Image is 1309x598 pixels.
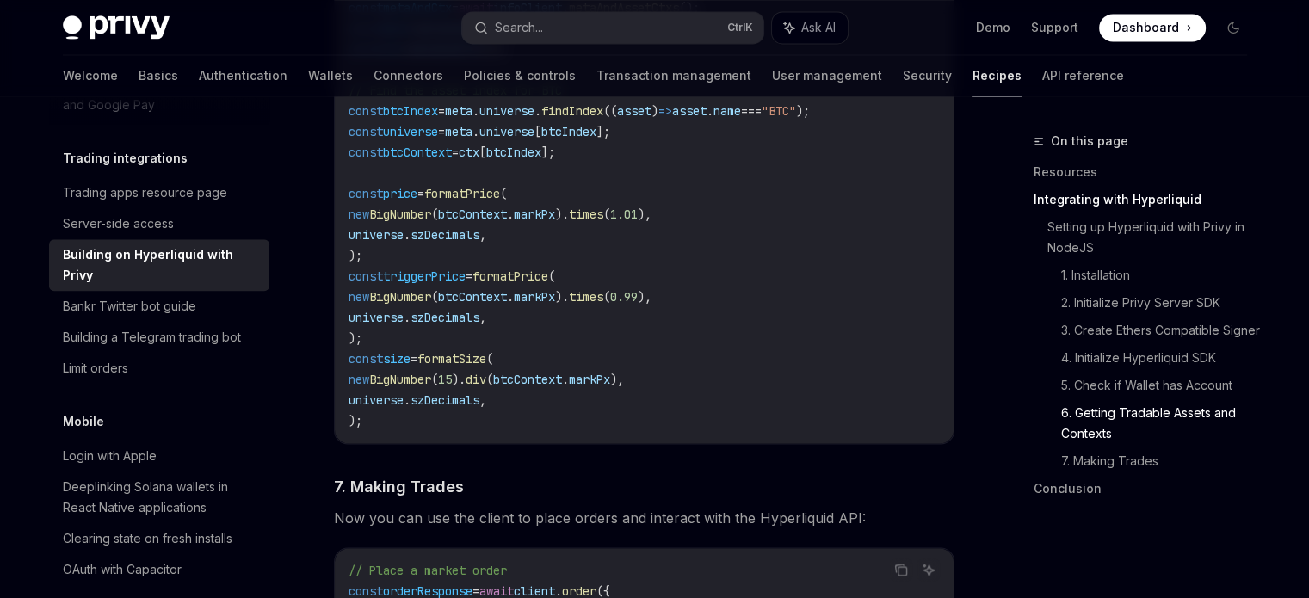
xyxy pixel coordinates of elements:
span: btcContext [438,289,507,305]
span: new [349,372,369,387]
span: price [383,186,417,201]
span: ). [555,289,569,305]
span: BigNumber [369,207,431,222]
span: ( [431,289,438,305]
span: . [404,392,411,408]
span: ) [651,103,658,119]
span: markPx [569,372,610,387]
span: . [507,207,514,222]
a: Clearing state on fresh installs [49,523,269,554]
span: btcContext [493,372,562,387]
span: ), [638,207,651,222]
span: Ask AI [801,19,836,36]
span: "BTC" [762,103,796,119]
a: Connectors [374,55,443,96]
a: 5. Check if Wallet has Account [1061,372,1261,399]
span: === [741,103,762,119]
div: Building a Telegram trading bot [63,327,241,348]
a: Server-side access [49,208,269,239]
span: meta [445,103,472,119]
a: Security [903,55,952,96]
span: ). [452,372,466,387]
a: User management [772,55,882,96]
span: const [349,351,383,367]
span: universe [349,310,404,325]
div: Trading apps resource page [63,182,227,203]
a: 1. Installation [1061,262,1261,289]
span: universe [479,124,534,139]
span: formatPrice [472,268,548,284]
div: OAuth with Capacitor [63,559,182,580]
span: const [349,186,383,201]
span: asset [672,103,707,119]
span: Ctrl K [727,21,753,34]
a: Login with Apple [49,441,269,472]
a: Trading apps resource page [49,177,269,208]
div: Bankr Twitter bot guide [63,296,196,317]
span: times [569,289,603,305]
span: ( [548,268,555,284]
span: ( [486,372,493,387]
span: new [349,207,369,222]
a: Demo [976,19,1010,36]
span: // Place a market order [349,563,507,578]
a: Transaction management [596,55,751,96]
span: ), [638,289,651,305]
div: Limit orders [63,358,128,379]
a: Limit orders [49,353,269,384]
a: Recipes [972,55,1022,96]
span: . [507,289,514,305]
span: . [404,227,411,243]
span: triggerPrice [383,268,466,284]
div: Clearing state on fresh installs [63,528,232,549]
span: asset [617,103,651,119]
span: ( [603,207,610,222]
span: => [658,103,672,119]
span: btcIndex [486,145,541,160]
span: Now you can use the client to place orders and interact with the Hyperliquid API: [334,506,954,530]
img: dark logo [63,15,170,40]
a: 3. Create Ethers Compatible Signer [1061,317,1261,344]
span: const [349,145,383,160]
a: Deeplinking Solana wallets in React Native applications [49,472,269,523]
span: . [534,103,541,119]
button: Ask AI [772,12,848,43]
div: Login with Apple [63,446,157,466]
span: szDecimals [411,227,479,243]
a: Integrating with Hyperliquid [1034,186,1261,213]
span: ). [555,207,569,222]
span: , [479,392,486,408]
span: universe [349,392,404,408]
span: On this page [1051,131,1128,151]
a: Wallets [308,55,353,96]
span: const [349,124,383,139]
span: btcIndex [541,124,596,139]
span: markPx [514,289,555,305]
div: Server-side access [63,213,174,234]
span: btcIndex [383,103,438,119]
span: . [404,310,411,325]
span: Dashboard [1113,19,1179,36]
span: ( [486,351,493,367]
div: Deeplinking Solana wallets in React Native applications [63,477,259,518]
a: 2. Initialize Privy Server SDK [1061,289,1261,317]
span: ); [796,103,810,119]
a: 7. Making Trades [1061,447,1261,475]
span: markPx [514,207,555,222]
span: . [472,103,479,119]
span: ); [349,248,362,263]
span: 0.99 [610,289,638,305]
span: . [472,124,479,139]
span: ( [500,186,507,201]
span: (( [603,103,617,119]
span: universe [383,124,438,139]
span: universe [349,227,404,243]
span: BigNumber [369,372,431,387]
span: meta [445,124,472,139]
span: . [562,372,569,387]
a: Conclusion [1034,475,1261,502]
h5: Mobile [63,411,104,432]
span: [ [479,145,486,160]
span: = [438,124,445,139]
span: . [707,103,713,119]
